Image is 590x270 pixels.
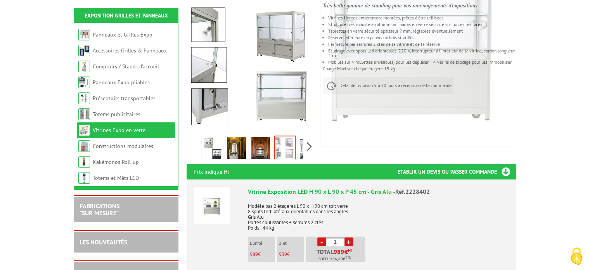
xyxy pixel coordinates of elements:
[93,95,156,102] a: Présentoirs transportables
[279,251,287,258] span: 939
[563,244,590,270] button: Cookies (fenêtre modale)
[279,240,304,246] p: 2 et +
[93,63,159,70] a: Comptoirs / Stands d'accueil
[93,143,153,150] a: Constructions modulaires
[334,249,344,255] span: 989
[78,140,90,152] img: Constructions modulaires
[275,136,295,160] img: vitrines_exposition_led_noire_h90xl90xp_zoom_452228402.jpg
[93,31,152,38] a: Panneaux et Grilles Expo
[348,248,353,253] sup: HT
[93,159,139,165] a: Kakémonos Roll-up
[344,249,348,255] span: €
[299,137,318,161] img: vitrines_exposition_led_noire_h90xl90xp_zoom_452228403.jpg
[344,237,353,246] a: +
[194,187,230,224] img: Vitrine Exposition LED H 90 x L 90 x P 45 cm - Gris Alu
[78,77,90,88] img: Panneaux Expo pliables
[398,164,516,179] h3: Etablir un devis ou passer commande
[93,174,139,181] a: Totems et Mâts LCD
[567,247,586,266] img: Cookies (fenêtre modale)
[327,256,343,262] span: 1 186,80
[80,202,119,217] a: FABRICATIONS"Sur Mesure"
[306,140,313,153] span: Next
[250,240,275,246] p: L'unité
[80,238,127,246] a: LES NOUVEAUTÉS
[78,108,90,120] img: Totems publicitaires
[318,256,351,262] span: Soit €
[93,111,140,118] a: Totems publicitaires
[85,12,168,19] a: Exposition Grilles et Panneaux
[203,137,222,161] img: vitrines_exposition_led_grise_noire_2228402_2228403.jpg
[194,164,230,179] p: Prix indiqué HT
[93,79,150,86] a: Panneaux Expo pliables
[248,198,509,231] p: Modèle bas 2 étagères L 90 x H 90 cm toit verre 8 spots Led latéraux orientables dans les angles ...
[93,47,167,54] a: Accessoires Grilles & Panneaux
[78,172,90,184] img: Totems et Mâts LCD
[93,127,145,134] a: Vitrines Expo en verre
[250,252,275,257] p: €
[187,2,317,133] img: vitrines_exposition_led_noire_h90xl90xp_zoom_452228402.jpg
[78,156,90,168] img: Kakémonos Roll-up
[279,252,304,257] p: €
[248,187,509,196] div: Vitrine Exposition LED H 90 x L 90 x P 45 cm - Gris Alu -
[251,137,270,161] img: vitrines_exposition_led_noire_h90xl90xp_mise_en_scene_452228403.jpg
[308,249,365,262] p: Total
[395,188,430,195] span: Réf.2228402
[227,137,246,161] img: vitrines_exposition_led_grise_2228402.jpg
[78,45,90,56] img: Accessoires Grilles & Panneaux
[345,255,351,260] sup: TTC
[78,124,90,136] img: Vitrines Expo en verre
[78,92,90,104] img: Présentoirs transportables
[78,61,90,72] img: Comptoirs / Stands d'accueil
[250,251,258,258] span: 989
[78,29,90,40] img: Panneaux et Grilles Expo
[317,237,326,246] a: -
